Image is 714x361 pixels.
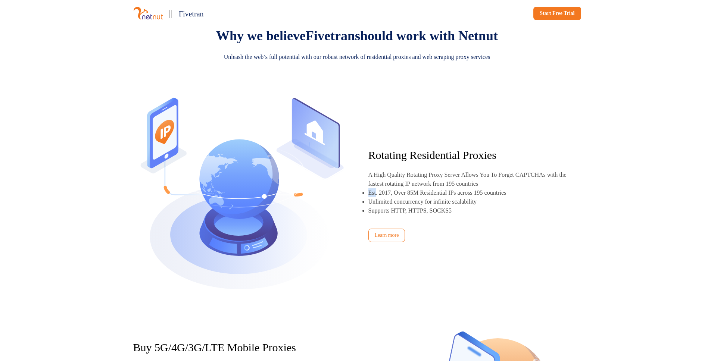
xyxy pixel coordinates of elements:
p: Rotating Residential Proxies [368,149,568,161]
a: Learn more [368,229,405,242]
a: Start Free Trial [533,7,581,20]
span: Fivetran [306,28,355,43]
p: A High Quality Rotating Proxy Server Allows You To Forget CAPTCHAs with the fastest rotating IP n... [368,170,568,188]
p: Unlimited concurrency for infinite scalability [368,198,477,205]
span: Fivetran [179,10,204,18]
p: Unleash the web’s full potential with our robust network of residential proxies and web scraping ... [200,53,514,62]
p: Supports HTTP, HTTPS, SOCKS5 [368,207,452,214]
p: || [169,6,173,21]
p: Buy 5G/4G/3G/LTE Mobile Proxies [133,341,329,354]
p: Est. 2017, Over 85M Residential IPs across 195 countries [368,189,506,196]
p: Why we believe should work with Netnut [216,28,498,44]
